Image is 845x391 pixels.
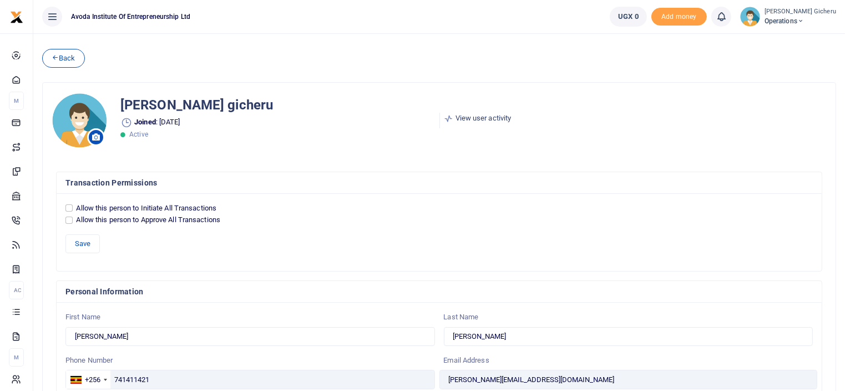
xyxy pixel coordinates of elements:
[9,281,24,299] li: Ac
[9,348,24,367] li: M
[740,7,760,27] img: profile-user
[765,16,836,26] span: Operations
[85,374,100,385] div: +256
[65,285,813,298] h4: Personal Information
[605,7,651,27] li: Wallet ballance
[120,97,273,113] h5: [PERSON_NAME] gicheru
[10,11,23,24] img: logo-small
[65,177,813,189] h4: Transaction Permissions
[10,12,23,21] a: logo-small logo-large logo-large
[65,355,113,366] label: Phone Number
[444,312,479,323] label: Last Name
[651,12,707,20] a: Add money
[65,234,100,253] button: Save
[444,113,512,124] a: View user activity
[740,7,836,27] a: profile-user [PERSON_NAME] Gicheru Operations
[42,49,85,68] a: Back
[439,355,818,366] label: Email Address
[610,7,647,27] a: UGX 0
[129,131,148,138] span: Active
[618,11,639,22] span: UGX 0
[651,8,707,26] li: Toup your wallet
[77,214,221,225] label: Allow this person to Approve All Transactions
[65,312,100,323] label: First Name
[651,8,707,26] span: Add money
[77,203,217,214] label: Allow this person to Initiate All Transactions
[66,370,110,388] div: Uganda: +256
[67,12,195,22] span: Avoda Institute Of Entrepreneurship Ltd
[765,7,836,17] small: [PERSON_NAME] Gicheru
[439,370,818,389] input: Email
[120,92,273,149] div: : [DATE]
[9,92,24,110] li: M
[134,118,156,127] b: Joined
